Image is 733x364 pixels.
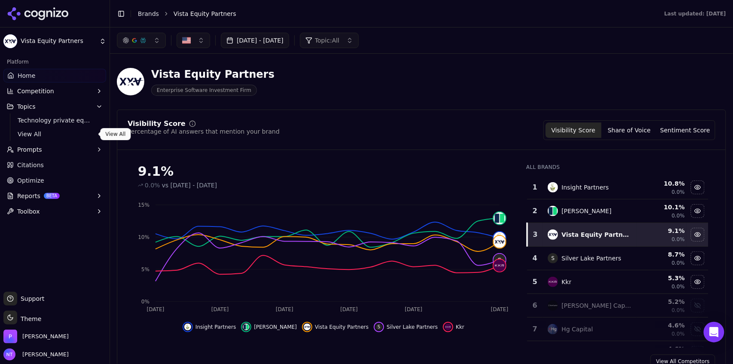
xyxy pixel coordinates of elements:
div: Platform [3,55,106,69]
span: Perrill [22,333,69,340]
div: 9.1% [138,164,509,179]
div: 2 [531,206,539,216]
span: BETA [44,193,60,199]
button: Prompts [3,143,106,156]
button: Competition [3,84,106,98]
span: Topics [17,102,36,111]
img: bain capital tech opportunities [548,300,558,311]
img: insight partners [184,324,191,330]
tspan: 10% [138,234,150,240]
button: Hide thoma bravo data [691,204,705,218]
span: 0.0% [672,283,685,290]
img: United States [182,36,191,45]
div: 5.2 % [638,297,685,306]
span: Enterprise Software Investment Firm [151,85,257,96]
button: Share of Voice [602,122,657,138]
span: vs [DATE] - [DATE] [162,181,217,190]
img: insight partners [494,232,506,244]
img: kkr [494,260,506,272]
div: Visibility Score [128,120,186,127]
div: 4 [531,253,539,263]
tspan: 15% [138,202,150,208]
div: 4.6 % [638,345,685,353]
img: Vista Equity Partners [117,68,144,95]
img: insight partners [548,182,558,193]
tspan: 5% [141,266,150,272]
tr: 4SSilver Lake Partners8.7%0.0%Hide silver lake partners data [527,247,709,270]
button: Hide vista equity partners data [691,228,705,242]
div: Last updated: [DATE] [664,10,726,17]
a: Technology private equity [14,114,96,126]
button: Open organization switcher [3,330,69,343]
tr: 7hg capitalHg Capital4.6%0.0%Show hg capital data [527,318,709,341]
button: Show bain capital tech opportunities data [691,299,705,312]
span: Topic: All [315,36,339,45]
div: 7 [531,324,539,334]
p: View All [105,131,125,138]
div: Insight Partners [562,183,609,192]
span: Silver Lake Partners [387,324,438,330]
div: 10.1 % [638,203,685,211]
button: Hide kkr data [691,275,705,289]
span: Vista Equity Partners [21,37,96,45]
button: Hide kkr data [443,322,464,332]
button: Show warburg pincus data [691,346,705,360]
div: All Brands [526,164,709,171]
button: Topics [3,100,106,113]
tr: 2thoma bravo[PERSON_NAME]10.1%0.0%Hide thoma bravo data [527,199,709,223]
tr: 5kkrKkr5.3%0.0%Hide kkr data [527,270,709,294]
span: Technology private equity [18,116,92,125]
img: hg capital [548,324,558,334]
span: Home [18,71,35,80]
tspan: [DATE] [211,307,229,313]
a: View All [14,128,96,140]
tr: 3vista equity partnersVista Equity Partners9.1%0.0%Hide vista equity partners data [527,223,709,247]
span: Competition [17,87,54,95]
button: Open user button [3,349,69,361]
span: 0.0% [145,181,160,190]
span: Theme [17,315,41,322]
a: Brands [138,10,159,17]
img: Nate Tower [3,349,15,361]
span: Insight Partners [195,324,236,330]
button: Show hg capital data [691,322,705,336]
div: Kkr [562,278,571,286]
a: Home [3,69,106,83]
span: S [548,253,558,263]
button: Sentiment Score [657,122,713,138]
span: Vista Equity Partners [315,324,369,330]
span: 0.0% [672,189,685,196]
button: [DATE] - [DATE] [221,33,289,48]
button: Hide silver lake partners data [374,322,438,332]
img: Perrill [3,330,17,343]
div: Vista Equity Partners [562,230,631,239]
div: 3 [531,229,539,240]
button: Hide silver lake partners data [691,251,705,265]
button: Hide vista equity partners data [302,322,369,332]
button: Hide insight partners data [691,180,705,194]
span: Toolbox [17,207,40,216]
img: kkr [445,324,452,330]
img: thoma bravo [494,212,506,224]
img: thoma bravo [548,206,558,216]
div: Silver Lake Partners [562,254,621,263]
button: Hide thoma bravo data [241,322,297,332]
span: Vista Equity Partners [174,9,236,18]
tspan: 0% [141,299,150,305]
div: 8.7 % [638,250,685,259]
a: Optimize [3,174,106,187]
button: ReportsBETA [3,189,106,203]
span: Support [17,294,44,303]
div: 9.1 % [638,226,685,235]
tr: 1insight partnersInsight Partners10.8%0.0%Hide insight partners data [527,176,709,199]
tr: 6bain capital tech opportunities[PERSON_NAME] Capital Tech Opportunities5.2%0.0%Show bain capital... [527,294,709,318]
tspan: [DATE] [405,307,422,313]
div: 5.3 % [638,274,685,282]
img: vista equity partners [494,236,506,248]
div: Hg Capital [562,325,593,333]
div: Open Intercom Messenger [704,322,724,343]
span: Optimize [17,176,44,185]
span: Kkr [456,324,464,330]
img: vista equity partners [548,229,558,240]
div: Percentage of AI answers that mention your brand [128,127,280,136]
